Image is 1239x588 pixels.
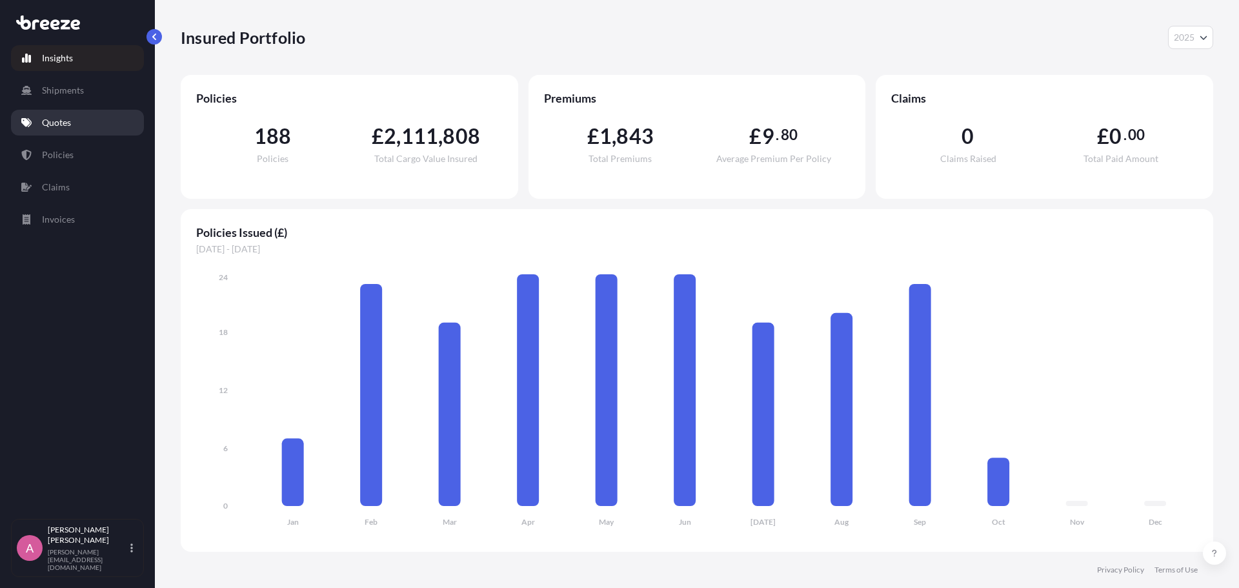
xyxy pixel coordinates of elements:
span: , [396,126,401,147]
span: Claims Raised [940,154,996,163]
span: [DATE] - [DATE] [196,243,1198,256]
span: £ [1097,126,1109,147]
p: Insured Portfolio [181,27,305,48]
span: £ [587,126,599,147]
span: , [612,126,616,147]
span: Premiums [544,90,851,106]
tspan: Jan [287,517,299,527]
p: Claims [42,181,70,194]
p: [PERSON_NAME][EMAIL_ADDRESS][DOMAIN_NAME] [48,548,128,571]
tspan: 6 [223,443,228,453]
span: 2025 [1174,31,1194,44]
tspan: May [599,517,614,527]
p: [PERSON_NAME] [PERSON_NAME] [48,525,128,545]
span: Total Premiums [589,154,652,163]
span: 80 [781,130,798,140]
tspan: [DATE] [750,517,776,527]
p: Policies [42,148,74,161]
tspan: 18 [219,327,228,337]
span: A [26,542,34,554]
span: 1 [599,126,612,147]
span: 9 [762,126,774,147]
span: 00 [1128,130,1145,140]
a: Insights [11,45,144,71]
span: 843 [616,126,654,147]
button: Year Selector [1168,26,1213,49]
tspan: 0 [223,501,228,511]
a: Claims [11,174,144,200]
a: Shipments [11,77,144,103]
a: Terms of Use [1154,565,1198,575]
span: Total Paid Amount [1083,154,1158,163]
span: 808 [443,126,480,147]
span: 0 [962,126,974,147]
span: 188 [254,126,292,147]
tspan: Oct [992,517,1005,527]
span: Average Premium Per Policy [716,154,831,163]
span: Policies Issued (£) [196,225,1198,240]
a: Quotes [11,110,144,136]
span: . [776,130,779,140]
a: Policies [11,142,144,168]
span: Policies [257,154,288,163]
p: Invoices [42,213,75,226]
tspan: Dec [1149,517,1162,527]
tspan: Nov [1070,517,1085,527]
tspan: Aug [834,517,849,527]
span: , [438,126,443,147]
tspan: Mar [443,517,457,527]
tspan: Feb [365,517,378,527]
a: Invoices [11,207,144,232]
tspan: Jun [679,517,691,527]
span: 2 [384,126,396,147]
p: Shipments [42,84,84,97]
span: 111 [401,126,439,147]
tspan: Sep [914,517,926,527]
p: Quotes [42,116,71,129]
tspan: Apr [521,517,535,527]
span: £ [372,126,384,147]
tspan: 24 [219,272,228,282]
span: . [1123,130,1127,140]
tspan: 12 [219,385,228,395]
span: Total Cargo Value Insured [374,154,478,163]
a: Privacy Policy [1097,565,1144,575]
span: £ [749,126,761,147]
span: Policies [196,90,503,106]
span: 0 [1109,126,1122,147]
span: Claims [891,90,1198,106]
p: Insights [42,52,73,65]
